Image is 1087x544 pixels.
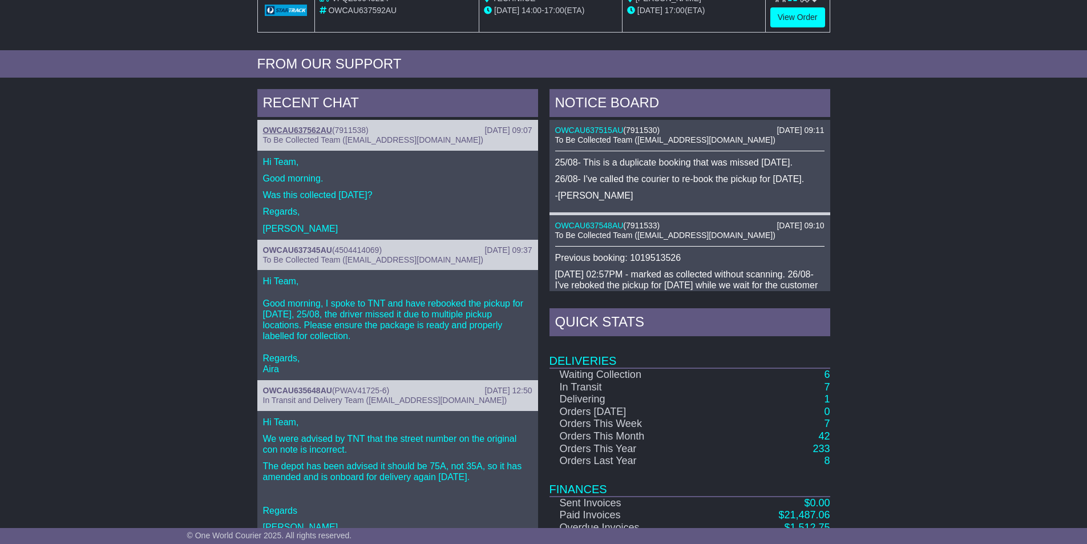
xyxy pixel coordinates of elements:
span: 21,487.06 [784,509,830,521]
p: Previous booking: 1019513526 [555,252,825,263]
div: [DATE] 09:11 [777,126,824,135]
a: OWCAU637345AU [263,245,332,255]
div: ( ) [263,386,532,396]
a: OWCAU635648AU [263,386,332,395]
span: [DATE] [494,6,519,15]
a: $21,487.06 [778,509,830,521]
p: Good morning. [263,173,532,184]
a: 0 [824,406,830,417]
div: ( ) [263,126,532,135]
p: Hi Team, [263,417,532,428]
div: [DATE] 09:10 [777,221,824,231]
a: 8 [824,455,830,466]
span: In Transit and Delivery Team ([EMAIL_ADDRESS][DOMAIN_NAME]) [263,396,507,405]
div: RECENT CHAT [257,89,538,120]
span: To Be Collected Team ([EMAIL_ADDRESS][DOMAIN_NAME]) [555,135,775,144]
div: ( ) [263,245,532,255]
td: Orders Last Year [549,455,720,468]
td: Orders This Week [549,418,720,430]
td: Overdue Invoices [549,522,720,534]
p: 26/08- I've called the courier to re-book the pickup for [DATE]. [555,174,825,184]
a: 233 [813,443,830,454]
p: [DATE] 02:57PM - marked as collected without scanning. 26/08- I've reboked the pickup for [DATE] ... [555,269,825,302]
p: We were advised by TNT that the street number on the original con note is incorrect. [263,433,532,455]
span: © One World Courier 2025. All rights reserved. [187,531,352,540]
p: Regards [263,505,532,516]
p: The depot has been advised it should be 75A, not 35A, so it has amended and is onboard for delive... [263,461,532,482]
div: ( ) [555,126,825,135]
span: [DATE] [637,6,662,15]
span: To Be Collected Team ([EMAIL_ADDRESS][DOMAIN_NAME]) [263,135,483,144]
a: View Order [770,7,825,27]
div: NOTICE BOARD [549,89,830,120]
span: 7911533 [626,221,657,230]
div: FROM OUR SUPPORT [257,56,830,72]
img: GetCarrierServiceLogo [265,5,308,16]
td: Waiting Collection [549,368,720,381]
a: OWCAU637515AU [555,126,624,135]
td: Finances [549,468,830,497]
span: PWAV41725-6 [335,386,387,395]
td: Delivering [549,393,720,406]
span: 14:00 [522,6,542,15]
p: Was this collected [DATE]? [263,190,532,200]
div: - (ETA) [484,5,617,17]
td: Sent Invoices [549,497,720,510]
a: 7 [824,418,830,429]
a: 7 [824,381,830,393]
a: $1,512.75 [784,522,830,533]
a: OWCAU637562AU [263,126,332,135]
span: 7911530 [626,126,657,135]
div: ( ) [555,221,825,231]
td: Paid Invoices [549,509,720,522]
div: [DATE] 09:07 [484,126,532,135]
span: To Be Collected Team ([EMAIL_ADDRESS][DOMAIN_NAME]) [555,231,775,240]
span: 0.00 [810,497,830,509]
div: (ETA) [627,5,761,17]
div: Quick Stats [549,308,830,339]
div: [DATE] 09:37 [484,245,532,255]
p: [PERSON_NAME] [263,223,532,234]
td: Deliveries [549,339,830,368]
td: In Transit [549,381,720,394]
p: [PERSON_NAME] [263,522,532,533]
p: -[PERSON_NAME] [555,190,825,201]
p: 25/08- This is a duplicate booking that was missed [DATE]. [555,157,825,168]
span: 17:00 [665,6,685,15]
span: To Be Collected Team ([EMAIL_ADDRESS][DOMAIN_NAME]) [263,255,483,264]
a: 6 [824,369,830,380]
td: Orders This Month [549,430,720,443]
span: 4504414069 [335,245,379,255]
td: Orders [DATE] [549,406,720,418]
td: Orders This Year [549,443,720,456]
a: 1 [824,393,830,405]
span: OWCAU637592AU [328,6,397,15]
a: OWCAU637548AU [555,221,624,230]
span: 17:00 [544,6,564,15]
p: Hi Team, Good morning, I spoke to TNT and have rebooked the pickup for [DATE], 25/08, the driver ... [263,276,532,374]
div: [DATE] 12:50 [484,386,532,396]
span: 7911538 [335,126,366,135]
p: Regards, [263,206,532,217]
a: 42 [818,430,830,442]
span: 1,512.75 [790,522,830,533]
p: Hi Team, [263,156,532,167]
a: $0.00 [804,497,830,509]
